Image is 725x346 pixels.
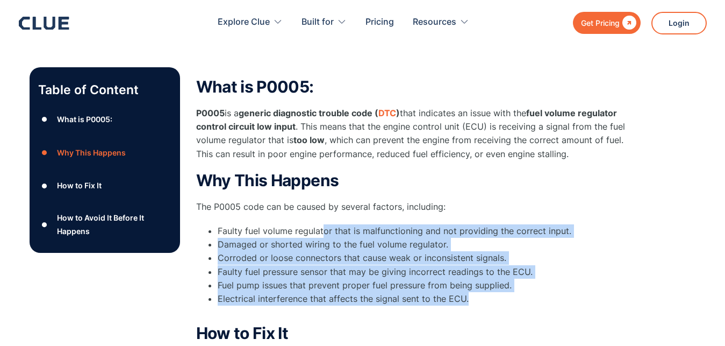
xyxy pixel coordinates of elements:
[38,81,171,98] p: Table of Content
[581,16,620,30] div: Get Pricing
[38,211,171,238] a: ●How to Avoid It Before It Happens
[239,108,378,118] strong: generic diagnostic trouble code (
[293,135,325,145] strong: too low
[38,111,171,128] a: ●What is P0005:
[218,265,626,279] li: Faulty fuel pressure sensor that may be giving incorrect readings to the ECU.
[620,16,636,30] div: 
[196,171,339,190] strong: Why This Happens
[413,5,469,39] div: Resources
[651,12,707,34] a: Login
[57,112,112,126] div: What is P0005:
[302,5,334,39] div: Built for
[573,12,641,34] a: Get Pricing
[218,5,283,39] div: Explore Clue
[218,238,626,251] li: Damaged or shorted wiring to the fuel volume regulator.
[196,107,626,161] p: is a that indicates an issue with the . This means that the engine control unit (ECU) is receivin...
[218,5,270,39] div: Explore Clue
[413,5,456,39] div: Resources
[218,251,626,265] li: Corroded or loose connectors that cause weak or inconsistent signals.
[196,77,314,96] strong: What is P0005:
[378,108,396,118] a: DTC
[396,108,400,118] strong: )
[57,146,126,159] div: Why This Happens
[57,179,102,192] div: How to Fix It
[57,211,171,238] div: How to Avoid It Before It Happens
[38,145,51,161] div: ●
[218,279,626,292] li: Fuel pump issues that prevent proper fuel pressure from being supplied.
[218,224,626,238] li: Faulty fuel volume regulator that is malfunctioning and not providing the correct input.
[38,145,171,161] a: ●Why This Happens
[38,178,51,194] div: ●
[38,111,51,128] div: ●
[218,292,626,319] li: Electrical interference that affects the signal sent to the ECU.
[196,108,225,118] strong: P0005
[365,5,394,39] a: Pricing
[196,323,289,343] strong: How to Fix It
[38,216,51,232] div: ●
[196,200,626,214] p: The P0005 code can be caused by several factors, including:
[302,5,347,39] div: Built for
[38,178,171,194] a: ●How to Fix It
